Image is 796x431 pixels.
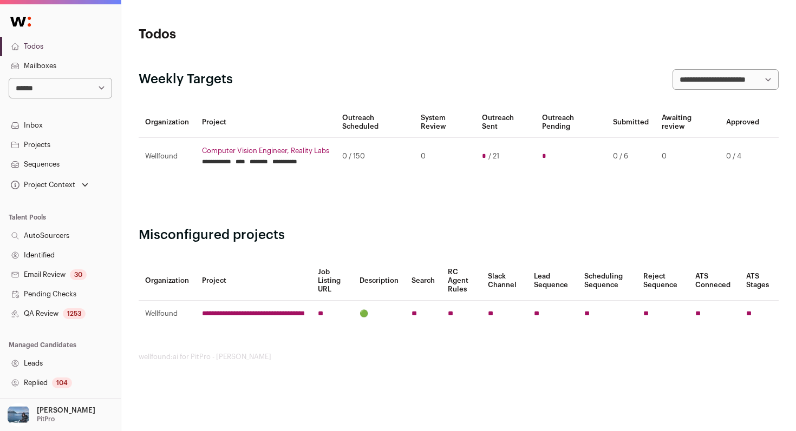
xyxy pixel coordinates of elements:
td: 0 / 150 [336,138,414,175]
div: 104 [52,377,72,388]
td: 0 [414,138,476,175]
th: ATS Conneced [689,261,740,301]
button: Open dropdown [9,177,90,193]
img: 17109629-medium_jpg [6,403,30,427]
th: Organization [139,107,195,138]
th: Organization [139,261,195,301]
h2: Misconfigured projects [139,227,779,244]
button: Open dropdown [4,403,97,427]
th: Lead Sequence [527,261,578,301]
th: Approved [720,107,766,138]
span: / 21 [488,152,499,161]
th: Description [353,261,405,301]
th: Search [405,261,441,301]
th: Awaiting review [655,107,720,138]
div: 1253 [63,308,86,319]
div: 30 [70,269,87,280]
th: RC Agent Rules [441,261,481,301]
p: PitPro [37,415,55,423]
td: Wellfound [139,301,195,327]
th: Outreach Sent [475,107,536,138]
td: Wellfound [139,138,195,175]
td: 🟢 [353,301,405,327]
td: 0 / 6 [606,138,655,175]
th: Reject Sequence [637,261,689,301]
th: Outreach Scheduled [336,107,414,138]
th: Project [195,107,336,138]
th: Slack Channel [481,261,527,301]
h1: Todos [139,26,352,43]
th: ATS Stages [740,261,779,301]
td: 0 [655,138,720,175]
h2: Weekly Targets [139,71,233,88]
footer: wellfound:ai for PitPro - [PERSON_NAME] [139,353,779,361]
td: 0 / 4 [720,138,766,175]
th: System Review [414,107,476,138]
img: Wellfound [4,11,37,32]
th: Job Listing URL [311,261,353,301]
th: Submitted [606,107,655,138]
p: [PERSON_NAME] [37,406,95,415]
th: Project [195,261,311,301]
th: Scheduling Sequence [578,261,637,301]
th: Outreach Pending [536,107,606,138]
div: Project Context [9,181,75,189]
a: Computer Vision Engineer, Reality Labs [202,147,329,155]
